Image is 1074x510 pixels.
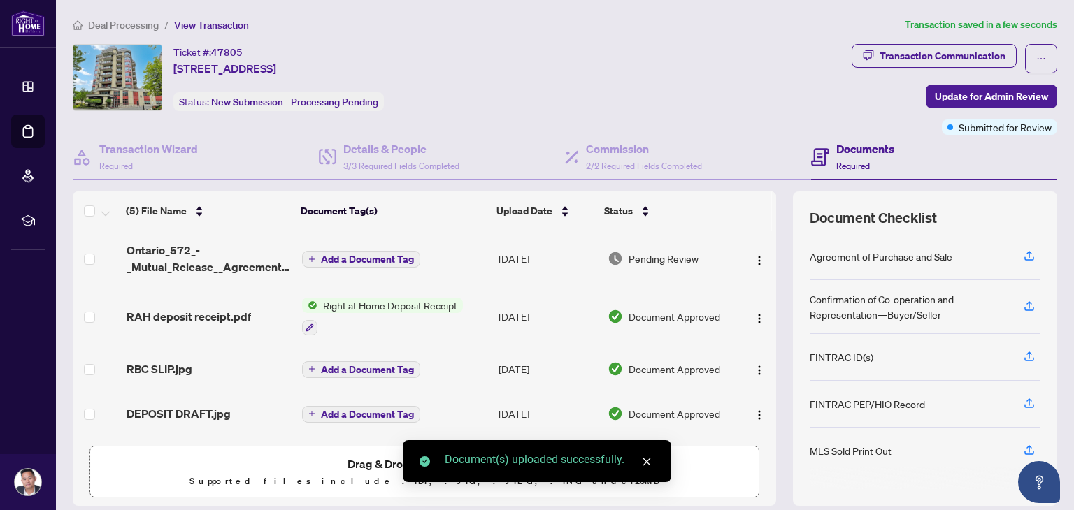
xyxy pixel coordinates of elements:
img: Status Icon [302,298,317,313]
button: Logo [748,402,771,425]
span: 2/2 Required Fields Completed [586,161,702,171]
span: Add a Document Tag [321,254,414,264]
img: IMG-C12211215_1.jpg [73,45,162,110]
span: plus [308,256,315,263]
span: View Transaction [174,19,249,31]
div: Confirmation of Co-operation and Representation—Buyer/Seller [810,291,1007,322]
th: Document Tag(s) [295,191,490,231]
div: Ticket #: [173,44,243,60]
td: [DATE] [493,391,601,436]
span: Add a Document Tag [321,409,414,419]
div: FINTRAC ID(s) [810,349,873,365]
img: logo [11,10,45,36]
img: Logo [754,365,765,376]
a: Close [639,454,654,469]
span: Add a Document Tag [321,365,414,374]
button: Open asap [1018,461,1060,503]
button: Status IconRight at Home Deposit Receipt [302,298,463,335]
span: Document Approved [629,406,720,421]
span: Document Checklist [810,208,937,228]
img: Document Status [608,361,623,377]
th: Status [599,191,733,231]
button: Logo [748,305,771,328]
div: FINTRAC PEP/HIO Record [810,396,925,411]
span: DEPOSIT DRAFT.jpg [127,405,231,422]
div: Agreement of Purchase and Sale [810,249,952,264]
img: Document Status [608,406,623,421]
button: Logo [748,247,771,270]
img: Profile Icon [15,469,41,495]
span: RAH deposit receipt.pdf [127,308,251,325]
button: Update for Admin Review [926,85,1057,108]
span: [STREET_ADDRESS] [173,60,276,77]
button: Add a Document Tag [302,360,420,378]
th: Upload Date [491,191,599,231]
span: New Submission - Processing Pending [211,96,378,108]
span: Drag & Drop orUpload FormsSupported files include .PDF, .JPG, .JPEG, .PNG under25MB [90,446,759,498]
div: MLS Sold Print Out [810,443,892,458]
span: check-circle [420,456,430,467]
td: [DATE] [493,231,601,286]
span: Document Approved [629,361,720,377]
h4: Details & People [343,140,459,157]
span: Required [836,161,870,171]
td: [DATE] [493,286,601,347]
span: Status [604,203,633,219]
li: / [164,17,169,33]
button: Add a Document Tag [302,406,420,423]
button: Add a Document Tag [302,361,420,378]
span: 3/3 Required Fields Completed [343,161,459,171]
button: Add a Document Tag [302,251,420,268]
span: Submitted for Review [959,119,1052,135]
img: Logo [754,313,765,324]
td: [DATE] [493,347,601,391]
img: Logo [754,255,765,266]
span: Right at Home Deposit Receipt [317,298,463,313]
span: ellipsis [1036,54,1046,64]
td: [DATE] [493,436,601,481]
span: Document Approved [629,309,720,324]
p: Supported files include .PDF, .JPG, .JPEG, .PNG under 25 MB [99,473,750,490]
button: Add a Document Tag [302,250,420,268]
span: plus [308,410,315,417]
img: Document Status [608,251,623,266]
span: Upload Date [496,203,552,219]
span: home [73,20,83,30]
span: RBC SLIP.jpg [127,360,192,377]
span: 47805 [211,46,243,59]
span: Update for Admin Review [935,85,1048,108]
img: Document Status [608,309,623,324]
span: close [642,457,652,467]
span: Pending Review [629,251,699,266]
button: Logo [748,358,771,380]
img: Logo [754,409,765,421]
div: Status: [173,92,384,111]
span: Ontario_572_-_Mutual_Release__Agreement_of_Purchase_and_Sale_8.pdf [127,242,291,275]
h4: Commission [586,140,702,157]
span: Required [99,161,133,171]
h4: Documents [836,140,894,157]
span: Drag & Drop or [348,455,501,473]
article: Transaction saved in a few seconds [905,17,1057,33]
div: Transaction Communication [880,45,1005,67]
button: Add a Document Tag [302,405,420,423]
span: Deal Processing [88,19,159,31]
span: plus [308,365,315,372]
h4: Transaction Wizard [99,140,198,157]
button: Transaction Communication [852,44,1017,68]
div: Document(s) uploaded successfully. [445,451,654,468]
